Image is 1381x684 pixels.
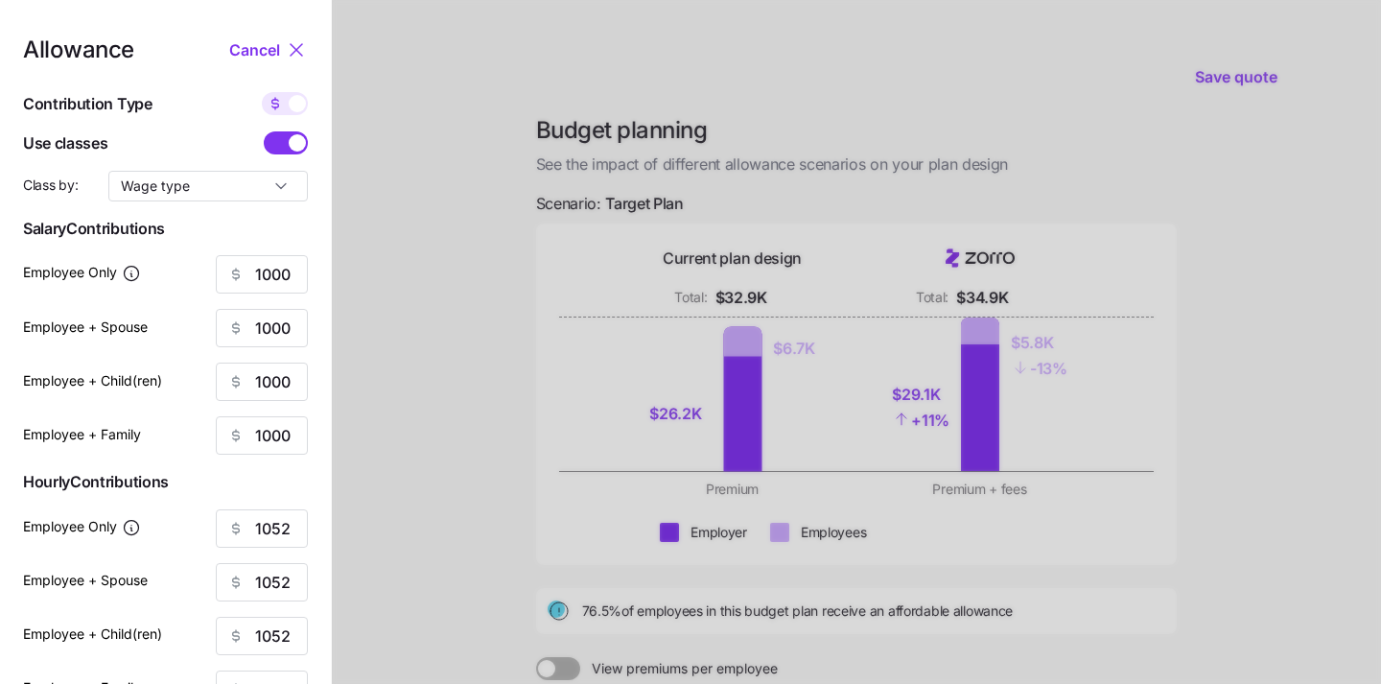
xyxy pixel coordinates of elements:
button: Cancel [229,38,285,61]
span: Use classes [23,131,107,155]
span: Hourly Contributions [23,470,308,494]
span: Cancel [229,38,280,61]
label: Employee + Family [23,424,141,445]
span: Salary Contributions [23,217,308,241]
label: Employee + Child(ren) [23,370,162,391]
span: Contribution Type [23,92,152,116]
span: Allowance [23,38,134,61]
label: Employee + Spouse [23,317,148,338]
span: Class by: [23,176,78,195]
label: Employee + Spouse [23,570,148,591]
label: Employee + Child(ren) [23,624,162,645]
label: Employee Only [23,262,141,283]
label: Employee Only [23,516,141,537]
